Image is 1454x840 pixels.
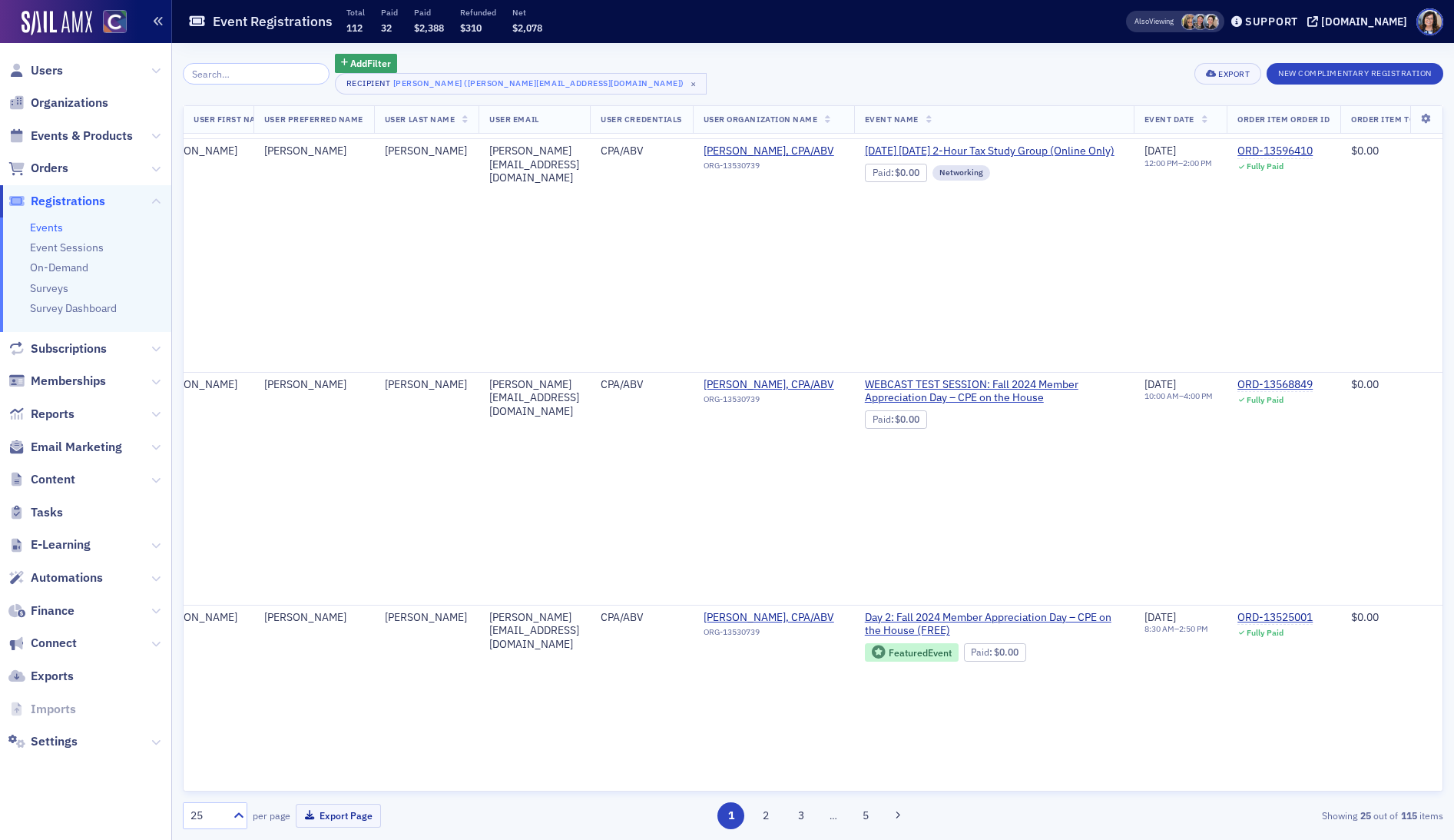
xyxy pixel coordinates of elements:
div: CPA/ABV [601,378,681,392]
span: Gregory A. Truitt, CPA/ABV [704,144,843,158]
div: Recipient [346,78,391,88]
time: 2:50 PM [1179,623,1208,634]
span: [DATE] [1144,610,1176,624]
div: Paid: 61 - $0 [865,164,927,182]
div: [PERSON_NAME][EMAIL_ADDRESS][DOMAIN_NAME] [489,378,579,419]
div: Networking [932,165,990,181]
a: Survey Dashboard [30,301,117,315]
div: Also [1134,16,1149,26]
span: Gregory A. Truitt, CPA/ABV [704,378,843,392]
span: Event Date [1144,114,1194,125]
span: 32 [381,22,392,34]
span: User Preferred Name [264,114,363,125]
label: per page [253,808,290,822]
span: $0.00 [895,413,919,425]
button: Export [1194,63,1261,85]
span: Profile [1416,8,1443,35]
a: Exports [8,668,74,685]
span: Pamela Galey-Coleman [1203,14,1219,30]
span: User Last Name [385,114,455,125]
a: Events & Products [8,128,133,144]
div: [PERSON_NAME] [385,378,468,392]
a: Finance [8,603,75,619]
span: User Email [489,114,538,125]
a: Orders [8,160,68,177]
a: Paid [873,167,891,178]
span: Event Name [865,114,919,125]
span: Order Item Order ID [1237,114,1330,125]
a: ORD-13525001 [1237,611,1313,625]
div: Paid: 33 - $0 [865,410,927,429]
div: [PERSON_NAME] ([PERSON_NAME][EMAIL_ADDRESS][DOMAIN_NAME]) [393,75,684,91]
span: Memberships [31,373,106,390]
strong: 115 [1398,808,1419,822]
span: [DATE] [1144,144,1176,158]
span: Orders [31,160,68,177]
a: ORD-13596410 [1237,144,1313,158]
a: Reports [8,406,75,423]
a: [PERSON_NAME], CPA/ABV [704,144,843,158]
a: Content [8,471,75,488]
div: Fully Paid [1247,395,1283,405]
span: Imports [31,701,76,718]
span: Content [31,471,75,488]
div: Export [1218,70,1250,78]
span: $0.00 [895,167,919,178]
div: Featured Event [865,643,959,662]
a: Settings [8,733,78,750]
a: Paid [873,413,891,425]
div: [PERSON_NAME][EMAIL_ADDRESS][DOMAIN_NAME] [489,611,579,652]
div: CPA/ABV [601,144,681,158]
a: Memberships [8,373,106,390]
a: Users [8,62,63,79]
div: [PERSON_NAME] [264,144,363,158]
div: [PERSON_NAME] [264,611,363,625]
time: 4:00 PM [1184,390,1213,401]
span: February 2025 Tuesday 2-Hour Tax Study Group (Online Only) [865,144,1123,158]
span: $0.00 [1351,144,1379,158]
span: Users [31,62,63,79]
a: [DATE] [DATE] 2-Hour Tax Study Group (Online Only) [865,144,1123,158]
span: × [687,77,701,91]
span: $310 [460,22,482,34]
span: User Organization Name [704,114,818,125]
div: ORG-13530739 [704,627,843,642]
button: AddFilter [335,54,398,73]
span: Subscriptions [31,340,107,357]
span: Connect [31,635,77,652]
a: Surveys [30,281,68,295]
div: Fully Paid [1247,628,1283,638]
span: $2,388 [414,22,444,34]
div: [PERSON_NAME][EMAIL_ADDRESS][DOMAIN_NAME] [489,144,579,185]
div: [PERSON_NAME] [385,611,468,625]
a: New Complimentary Registration [1267,65,1443,79]
span: Events & Products [31,128,133,144]
span: Organizations [31,95,108,111]
div: [PERSON_NAME] [155,378,243,392]
a: Organizations [8,95,108,111]
span: Finance [31,603,75,619]
span: Day 2: Fall 2024 Member Appreciation Day – CPE on the House (FREE) [865,611,1123,638]
button: 1 [717,802,744,829]
a: WEBCAST TEST SESSION: Fall 2024 Member Appreciation Day – CPE on the House [865,378,1123,405]
span: Automations [31,569,103,586]
time: 2:00 PM [1183,158,1212,168]
a: Event Sessions [30,241,104,254]
div: ORG-13530739 [704,394,843,410]
time: 8:30 AM [1144,623,1174,634]
input: Search… [183,63,330,85]
div: – [1144,624,1208,634]
div: [PERSON_NAME] [155,144,243,158]
a: Automations [8,569,103,586]
span: Settings [31,733,78,750]
p: Total [346,7,365,18]
time: 12:00 PM [1144,158,1178,168]
a: [PERSON_NAME], CPA/ABV [704,378,843,392]
a: Email Marketing [8,439,122,456]
div: 25 [190,808,224,824]
a: Paid [971,646,989,658]
time: 10:00 AM [1144,390,1179,401]
span: Tiffany Carson [1192,14,1208,30]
